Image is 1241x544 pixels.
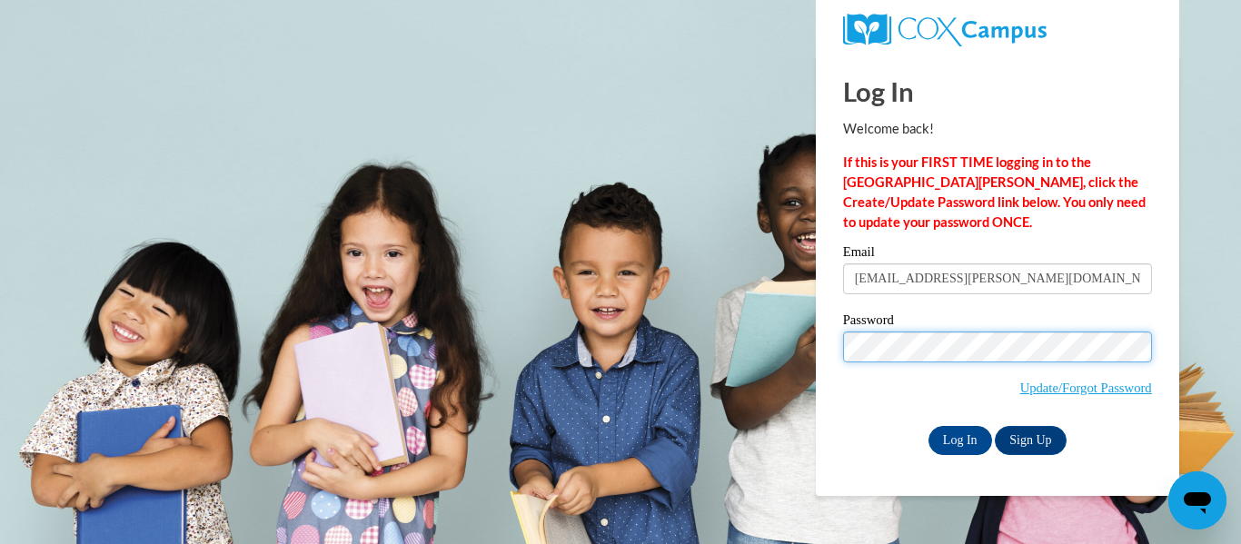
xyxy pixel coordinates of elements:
iframe: Button to launch messaging window [1168,471,1226,529]
input: Log In [928,426,992,455]
strong: If this is your FIRST TIME logging in to the [GEOGRAPHIC_DATA][PERSON_NAME], click the Create/Upd... [843,154,1146,230]
label: Email [843,245,1152,263]
label: Password [843,313,1152,331]
a: Update/Forgot Password [1020,381,1152,395]
a: Sign Up [995,426,1066,455]
p: Welcome back! [843,119,1152,139]
h1: Log In [843,73,1152,110]
img: COX Campus [843,14,1047,46]
a: COX Campus [843,14,1152,46]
